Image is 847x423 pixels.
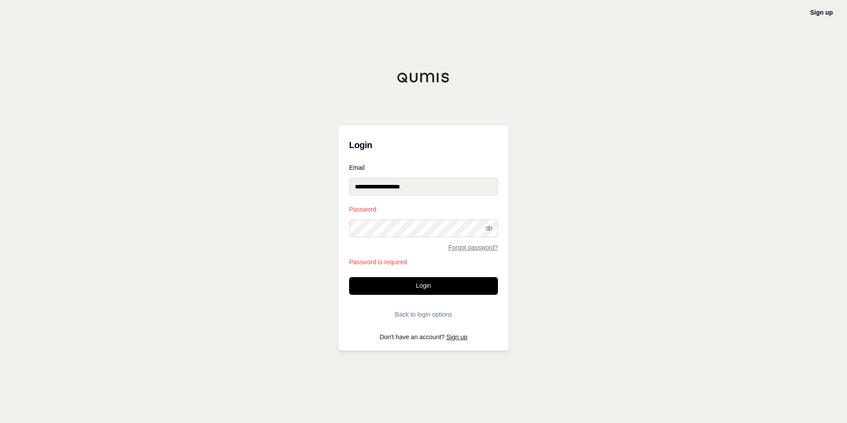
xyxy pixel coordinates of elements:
a: Sign up [447,333,467,341]
button: Back to login options [349,305,498,323]
a: Sign up [810,9,833,16]
img: Qumis [397,72,450,83]
button: Login [349,277,498,295]
a: Forgot password? [448,244,498,251]
label: Email [349,164,498,171]
label: Password [349,206,498,212]
p: Password is required [349,258,498,266]
p: Don't have an account? [349,334,498,340]
h3: Login [349,136,498,154]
